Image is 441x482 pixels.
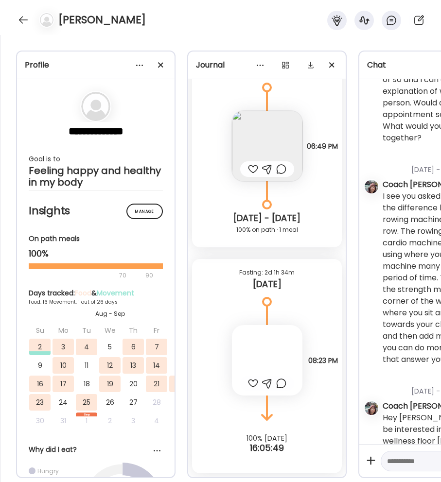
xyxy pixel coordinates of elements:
img: images%2FoXNfmj8jDUTPA1M5xZg3TQaBHgj1%2FHAUGWmZBLnirLbDllGWl%2F4sM10E3SDNcyagTEejLU_240 [232,111,302,181]
div: Feeling happy and healthy in my body [29,165,163,188]
div: Su [29,322,51,339]
div: 2 [29,339,51,355]
img: bg-avatar-default.svg [40,13,53,27]
div: Journal [196,59,338,71]
div: 8 [169,339,191,355]
div: Tu [76,322,97,339]
div: Fasting: 2d 1h 34m [200,267,334,278]
div: 9 [29,357,51,374]
div: 16:05:49 [188,442,346,454]
span: 06:49 PM [307,142,338,150]
div: 10 [53,357,74,374]
div: 100% on path · 1 meal [200,224,334,236]
h2: Insights [29,204,163,218]
div: Sep [76,413,97,416]
img: bg-avatar-default.svg [81,92,110,121]
div: 100% [DATE] [188,434,346,442]
div: 31 [53,413,74,429]
div: 3 [53,339,74,355]
div: 19 [99,376,121,392]
div: 27 [123,394,144,411]
div: 17 [53,376,74,392]
div: 24 [53,394,74,411]
div: Th [123,322,144,339]
div: 25 [76,394,97,411]
div: Food: 16 Movement: 1 out of 26 days [29,298,191,306]
span: Movement [97,288,134,298]
div: 30 [29,413,51,429]
div: Sa [169,322,191,339]
div: 7 [146,339,167,355]
div: [DATE] [200,278,334,290]
div: 100% [29,248,163,259]
div: Fr [146,322,167,339]
div: 18 [76,376,97,392]
div: Days tracked: & [29,288,191,298]
div: 12 [99,357,121,374]
div: [DATE] - [DATE] [200,212,334,224]
div: 26 [99,394,121,411]
span: 08:23 PM [308,357,338,364]
div: 1 [76,413,97,429]
div: 28 [146,394,167,411]
div: 23 [29,394,51,411]
span: Food [75,288,91,298]
div: 21 [146,376,167,392]
div: 90 [144,270,154,281]
div: 4 [146,413,167,429]
div: 2 [99,413,121,429]
div: 3 [123,413,144,429]
div: 20 [123,376,144,392]
img: avatars%2F3oh6dRocyxbjBjEj4169e9TrPlM2 [365,401,378,415]
div: Hungry [37,467,59,475]
div: 5 [169,413,191,429]
div: Why did I eat? [29,445,163,455]
div: Goal is to [29,153,163,165]
div: 22 [169,376,191,392]
div: 15 [169,357,191,374]
div: 11 [76,357,97,374]
img: avatars%2F3oh6dRocyxbjBjEj4169e9TrPlM2 [365,180,378,193]
div: 5 [99,339,121,355]
h4: [PERSON_NAME] [58,12,146,28]
div: 4 [76,339,97,355]
div: Mo [53,322,74,339]
div: 6 [123,339,144,355]
div: On path meals [29,234,163,244]
div: Profile [25,59,167,71]
div: We [99,322,121,339]
div: Manage [126,204,163,219]
div: 70 [29,270,142,281]
div: 13 [123,357,144,374]
div: Aug - Sep [29,310,191,318]
div: 29 [169,394,191,411]
div: 16 [29,376,51,392]
div: 14 [146,357,167,374]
